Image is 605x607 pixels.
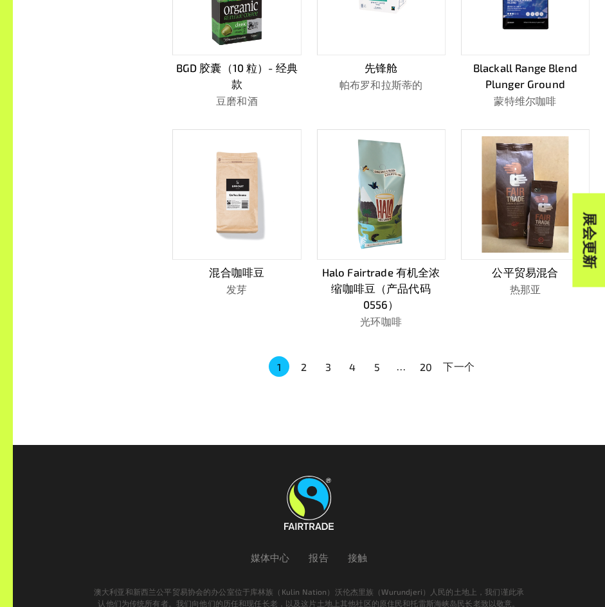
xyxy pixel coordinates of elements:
button: 下一个 [438,355,479,378]
button: 转至第 4 页 [342,356,363,377]
font: … [397,360,406,372]
font: 20 [420,361,432,374]
font: 光环咖啡 [360,315,402,327]
button: 转至第 3 页 [318,356,338,377]
font: 混合咖啡豆 [209,266,264,278]
font: Halo Fairtrade 有机全浓缩咖啡豆（产品代码 0556） [322,266,440,311]
a: 报告 [309,552,328,563]
font: BGD 胶囊（10 粒）- 经典款 [176,61,298,90]
font: 帕布罗和拉斯蒂的 [339,78,422,91]
button: 转至第 2 页 [293,356,314,377]
font: 先锋舱 [365,61,397,74]
font: 3 [325,361,331,374]
font: 4 [349,361,356,374]
font: 5 [374,361,380,374]
font: 下一个 [443,360,474,372]
font: 1 [277,361,281,374]
button: 第 1 页 [269,356,289,377]
font: 热那亚 [510,283,541,295]
a: 混合咖啡豆发芽 [172,129,301,329]
button: 转至第 20 页 [415,356,436,377]
font: Blackall Range Blend Plunger Ground [473,61,577,90]
img: 澳大利亚新西兰公平贸易标志 [284,476,334,530]
font: 蒙特维尔咖啡 [494,95,556,107]
font: 展会更新 [582,212,596,269]
button: 转至第 5 页 [366,356,387,377]
a: 接触 [348,552,367,563]
a: 媒体中心 [251,552,290,563]
a: 公平贸易混合热那亚 [461,129,590,329]
font: 2 [301,361,307,374]
font: 豆磨和酒 [216,95,258,107]
nav: 分页导航 [267,355,479,378]
a: Halo Fairtrade 有机全浓缩咖啡豆（产品代码 0556）光环咖啡 [317,129,446,329]
font: 发芽 [226,283,247,295]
